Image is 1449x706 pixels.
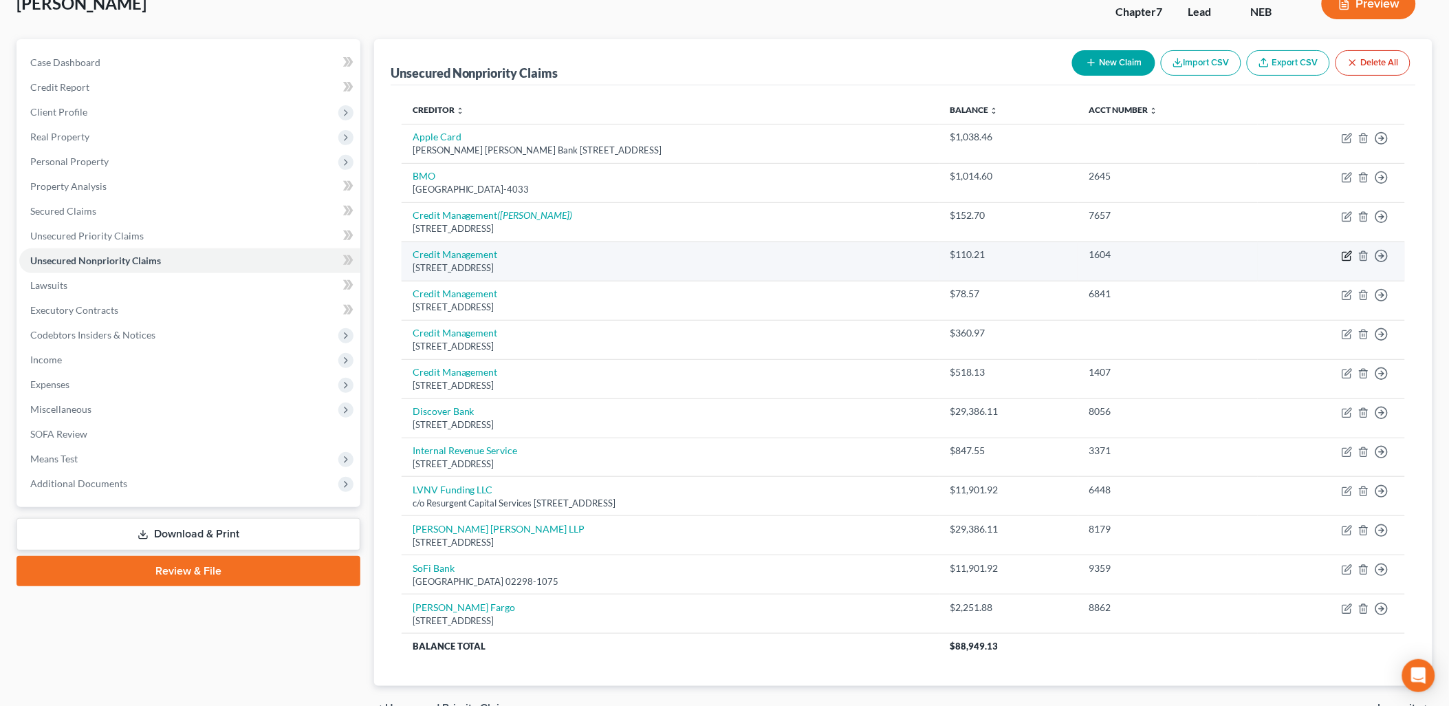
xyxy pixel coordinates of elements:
div: $152.70 [950,208,1067,222]
a: Credit Report [19,75,360,100]
div: [STREET_ADDRESS] [413,458,928,471]
span: $88,949.13 [950,641,999,652]
div: 2645 [1089,169,1247,183]
span: Secured Claims [30,205,96,217]
a: Case Dashboard [19,50,360,75]
div: 8862 [1089,601,1247,614]
div: 6448 [1089,483,1247,497]
span: 7 [1156,5,1162,18]
div: $78.57 [950,287,1067,301]
div: $110.21 [950,248,1067,261]
div: [STREET_ADDRESS] [413,301,928,314]
span: Client Profile [30,106,87,118]
div: [STREET_ADDRESS] [413,379,928,392]
a: Credit Management [413,327,498,339]
div: [STREET_ADDRESS] [413,261,928,275]
div: $847.55 [950,444,1067,458]
span: Lawsuits [30,279,67,291]
a: Creditor unfold_more [413,105,464,115]
div: [STREET_ADDRESS] [413,614,928,628]
a: Credit Management [413,288,498,299]
div: 7657 [1089,208,1247,222]
a: Balance unfold_more [950,105,999,115]
div: $1,014.60 [950,169,1067,183]
div: $2,251.88 [950,601,1067,614]
div: NEB [1250,4,1300,20]
span: Property Analysis [30,180,107,192]
div: 3371 [1089,444,1247,458]
div: [GEOGRAPHIC_DATA]-4033 [413,183,928,196]
div: $518.13 [950,365,1067,379]
a: Secured Claims [19,199,360,224]
a: Internal Revenue Service [413,445,518,456]
div: Chapter [1115,4,1166,20]
i: unfold_more [990,107,999,115]
span: SOFA Review [30,428,87,440]
span: Executory Contracts [30,304,118,316]
a: SOFA Review [19,422,360,447]
a: Download & Print [17,518,360,550]
a: [PERSON_NAME] [PERSON_NAME] LLP [413,523,585,535]
a: [PERSON_NAME] Fargo [413,601,516,613]
div: Unsecured Nonpriority Claims [391,65,558,81]
div: [STREET_ADDRESS] [413,418,928,431]
a: Review & File [17,556,360,586]
div: 9359 [1089,561,1247,575]
div: [STREET_ADDRESS] [413,222,928,235]
span: Miscellaneous [30,403,91,415]
a: Export CSV [1247,50,1330,76]
div: $11,901.92 [950,561,1067,575]
span: Expenses [30,378,69,390]
th: Balance Total [402,634,939,659]
a: Credit Management([PERSON_NAME]) [413,209,573,221]
div: $360.97 [950,326,1067,340]
a: Executory Contracts [19,298,360,323]
div: $29,386.11 [950,522,1067,536]
button: Delete All [1336,50,1410,76]
a: Unsecured Nonpriority Claims [19,248,360,273]
div: $11,901.92 [950,483,1067,497]
a: BMO [413,170,435,182]
a: Apple Card [413,131,461,142]
span: Personal Property [30,156,109,167]
div: Open Intercom Messenger [1402,659,1435,692]
i: ([PERSON_NAME]) [498,209,573,221]
span: Case Dashboard [30,56,100,68]
a: Unsecured Priority Claims [19,224,360,248]
div: 8056 [1089,405,1247,418]
div: 8179 [1089,522,1247,536]
span: Unsecured Priority Claims [30,230,144,242]
a: Acct Number unfold_more [1089,105,1158,115]
div: c/o Resurgent Capital Services [STREET_ADDRESS] [413,497,928,510]
div: $1,038.46 [950,130,1067,144]
span: Unsecured Nonpriority Claims [30,255,161,266]
span: Means Test [30,453,78,464]
a: Credit Management [413,248,498,260]
span: Income [30,354,62,365]
div: [STREET_ADDRESS] [413,340,928,353]
span: Additional Documents [30,478,127,489]
div: Lead [1188,4,1228,20]
div: 1407 [1089,365,1247,379]
div: [PERSON_NAME] [PERSON_NAME] Bank [STREET_ADDRESS] [413,144,928,157]
span: Codebtors Insiders & Notices [30,329,155,341]
button: Import CSV [1161,50,1241,76]
a: Lawsuits [19,273,360,298]
a: Discover Bank [413,405,475,417]
div: 1604 [1089,248,1247,261]
i: unfold_more [456,107,464,115]
button: New Claim [1072,50,1155,76]
a: SoFi Bank [413,562,455,574]
span: Real Property [30,131,89,142]
div: $29,386.11 [950,405,1067,418]
a: Credit Management [413,366,498,378]
span: Credit Report [30,81,89,93]
div: 6841 [1089,287,1247,301]
div: [GEOGRAPHIC_DATA] 02298-1075 [413,575,928,588]
i: unfold_more [1150,107,1158,115]
a: Property Analysis [19,174,360,199]
a: LVNV Funding LLC [413,484,493,495]
div: [STREET_ADDRESS] [413,536,928,549]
